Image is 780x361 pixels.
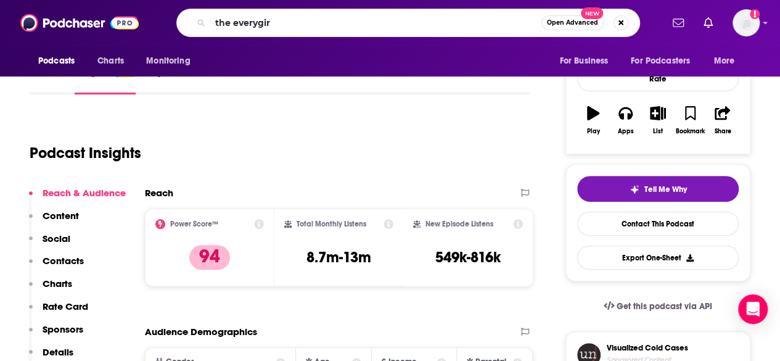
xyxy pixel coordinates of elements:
button: Play [577,98,609,143]
h2: Audience Demographics [145,326,257,338]
a: Reviews31 [233,66,285,94]
button: open menu [138,49,206,73]
button: Sponsors [29,323,83,346]
span: Monitoring [146,52,190,70]
div: Rate [577,66,739,91]
h3: 8.7m-13m [306,248,371,267]
h3: Visualized Cold Cases [607,343,688,353]
h2: New Episode Listens [425,220,493,228]
div: Apps [618,128,634,135]
button: open menu [623,49,708,73]
svg: Add a profile image [750,9,760,19]
button: Open AdvancedNew [541,15,604,30]
button: Show profile menu [733,9,760,36]
span: Tell Me Why [644,185,687,194]
a: Credits3 [303,66,348,94]
h3: 549k-816k [435,248,501,267]
a: Contact This Podcast [577,212,739,236]
a: Get this podcast via API [594,291,722,322]
img: Podchaser - Follow, Share and Rate Podcasts [20,11,139,35]
a: About [30,66,57,94]
button: Export One-Sheet [577,246,739,270]
span: Charts [97,52,124,70]
span: Logged in as dbartlett [733,9,760,36]
div: Bookmark [676,128,705,135]
button: List [642,98,674,143]
button: tell me why sparkleTell Me Why [577,176,739,202]
a: Similar [417,66,448,94]
div: Share [714,128,731,135]
div: List [653,128,663,135]
p: Contacts [43,255,84,267]
button: Share [707,98,739,143]
button: open menu [30,49,91,73]
img: tell me why sparkle [630,185,639,194]
h1: Podcast Insights [30,144,141,162]
h2: Power Score™ [170,220,218,228]
span: For Business [559,52,608,70]
button: Social [29,233,70,255]
a: Charts [89,49,131,73]
button: Bookmark [674,98,706,143]
button: Apps [609,98,641,143]
p: Social [43,233,70,244]
img: User Profile [733,9,760,36]
button: Rate Card [29,301,88,323]
span: Podcasts [38,52,75,70]
div: Play [587,128,600,135]
a: Show notifications dropdown [699,12,718,33]
button: open menu [551,49,623,73]
div: Search podcasts, credits, & more... [176,9,640,37]
p: Sponsors [43,323,83,335]
p: Reach & Audience [43,187,126,199]
a: Show notifications dropdown [668,12,689,33]
input: Search podcasts, credits, & more... [210,13,541,33]
span: New [581,7,603,19]
a: Lists15 [366,66,400,94]
p: Rate Card [43,301,88,312]
p: Content [43,210,79,222]
button: Charts [29,278,72,301]
button: Content [29,210,79,233]
div: Open Intercom Messenger [738,294,768,324]
span: For Podcasters [631,52,690,70]
a: InsightsPodchaser Pro [75,66,136,94]
h2: Total Monthly Listens [297,220,366,228]
p: 94 [189,245,230,270]
p: Charts [43,278,72,289]
span: More [714,52,735,70]
h2: Reach [145,187,173,199]
button: open menu [705,49,750,73]
span: Get this podcast via API [617,301,712,312]
a: Episodes440 [153,66,216,94]
p: Details [43,346,73,358]
span: Open Advanced [547,20,598,26]
button: Contacts [29,255,84,278]
button: Reach & Audience [29,187,126,210]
